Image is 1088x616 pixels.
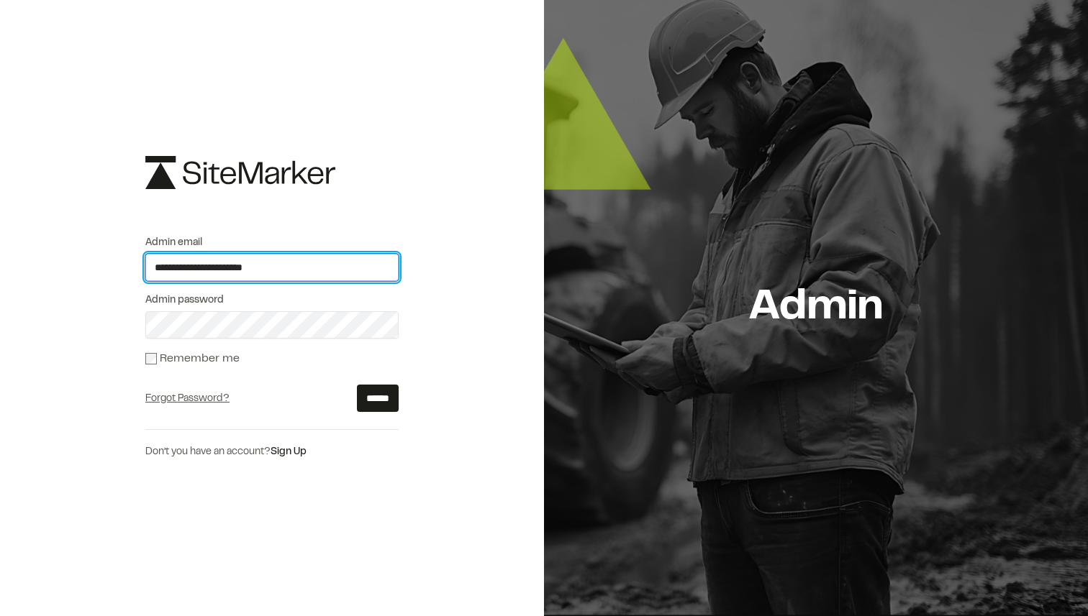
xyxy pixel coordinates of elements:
h1: Admin [749,282,882,334]
label: Remember me [160,354,240,364]
a: Sign Up [271,448,307,456]
a: Forgot Password? [145,395,230,403]
label: Admin password [145,293,399,308]
img: logo-black-rebrand.svg [145,156,335,189]
div: Don’t you have an account? [145,444,399,460]
label: Admin email [145,235,399,251]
